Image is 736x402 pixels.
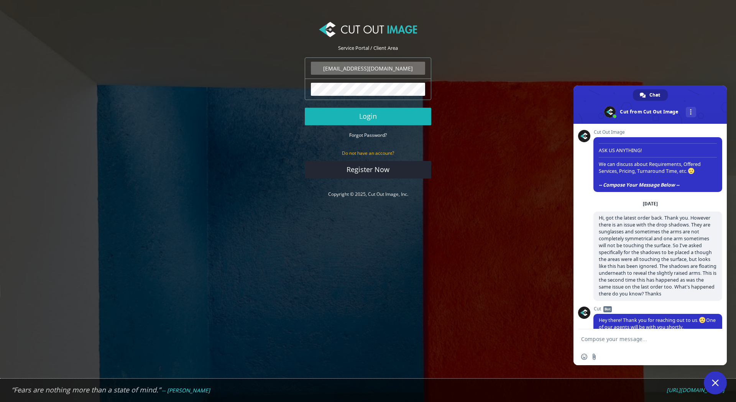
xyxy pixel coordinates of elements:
[599,317,716,330] span: Hey there! Thank you for reaching out to us. One of our agents will be with you shortly.
[599,182,679,188] span: -- Compose Your Message Below --
[338,44,398,51] span: Service Portal / Client Area
[311,62,425,75] input: Email Address
[342,150,394,156] small: Do not have an account?
[667,386,724,394] em: [URL][DOMAIN_NAME]
[593,130,722,135] span: Cut Out Image
[328,191,408,197] a: Copyright © 2025, Cut Out Image, Inc.
[633,89,668,101] div: Chat
[704,371,727,394] div: Close chat
[686,107,696,117] div: More channels
[643,202,658,206] div: [DATE]
[162,387,210,394] em: -- [PERSON_NAME]
[599,140,717,188] span: ASK US ANYTHING! We can discuss about Requirements, Offered Services, Pricing, Turnaround Time, etc.
[581,336,702,343] textarea: Compose your message...
[667,387,724,394] a: [URL][DOMAIN_NAME]
[305,161,431,179] a: Register Now
[599,215,716,297] span: Hi, got the latest order back. Thank you. However there is an issue with the drop shadows. They a...
[591,354,597,360] span: Send a file
[349,131,387,138] a: Forgot Password?
[305,108,431,125] button: Login
[649,89,660,101] span: Chat
[319,22,417,37] img: Cut Out Image
[593,306,722,312] span: Cut
[11,385,161,394] em: “Fears are nothing more than a state of mind.”
[603,306,612,312] span: Bot
[581,354,587,360] span: Insert an emoji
